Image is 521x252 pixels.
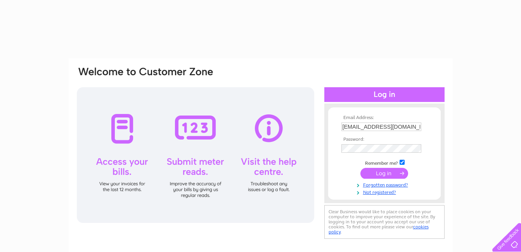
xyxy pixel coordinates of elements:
th: Email Address: [339,115,429,121]
th: Password: [339,137,429,142]
a: cookies policy [329,224,429,235]
div: Clear Business would like to place cookies on your computer to improve your experience of the sit... [324,205,445,239]
input: Submit [360,168,408,179]
a: Not registered? [341,188,429,195]
a: Forgotten password? [341,181,429,188]
td: Remember me? [339,159,429,166]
